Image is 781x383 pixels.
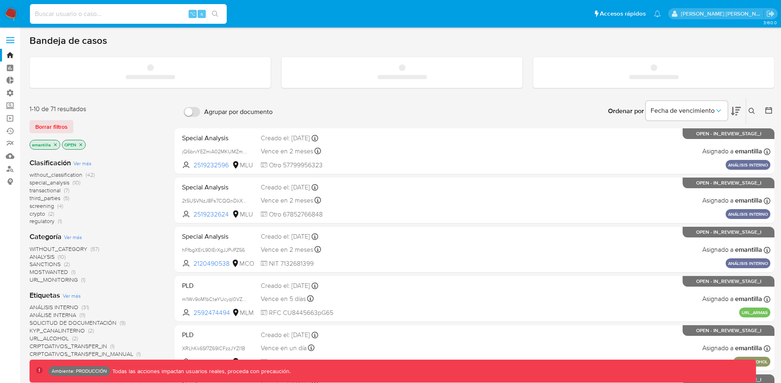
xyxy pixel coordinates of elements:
a: Salir [766,9,775,18]
a: Notificaciones [654,10,661,17]
p: Todas las acciones impactan usuarios reales, proceda con precaución. [110,367,291,375]
button: search-icon [207,8,223,20]
p: Ambiente: PRODUCCIÓN [52,369,107,373]
span: ⌥ [189,10,196,18]
span: s [200,10,203,18]
span: Accesos rápidos [600,9,646,18]
p: elkin.mantilla@mercadolibre.com.co [681,10,764,18]
input: Buscar usuario o caso... [30,9,227,19]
